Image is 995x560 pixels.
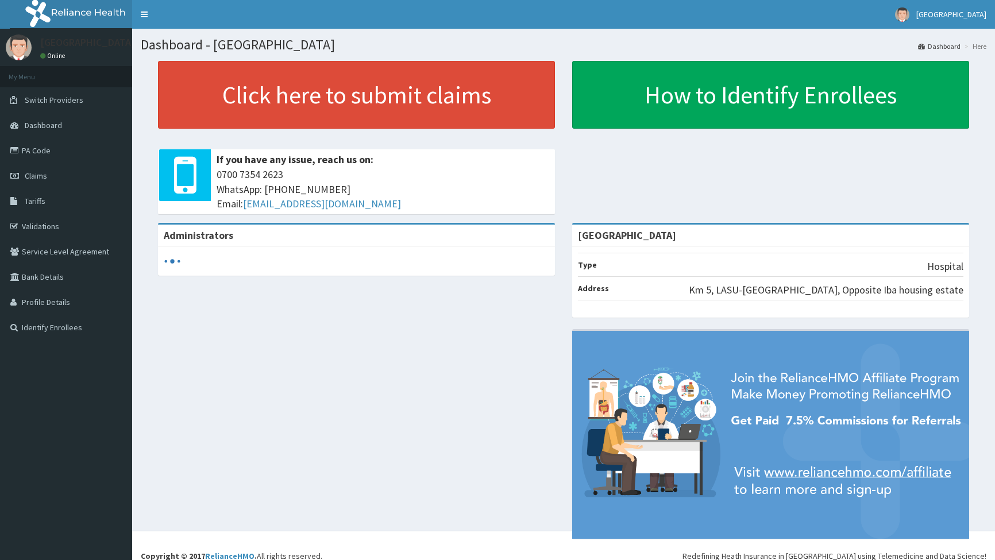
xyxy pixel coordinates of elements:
img: User Image [6,34,32,60]
b: Type [578,260,597,270]
img: provider-team-banner.png [572,331,969,539]
h1: Dashboard - [GEOGRAPHIC_DATA] [141,37,986,52]
img: User Image [895,7,909,22]
b: Address [578,283,609,293]
b: If you have any issue, reach us on: [217,153,373,166]
span: [GEOGRAPHIC_DATA] [916,9,986,20]
span: 0700 7354 2623 WhatsApp: [PHONE_NUMBER] Email: [217,167,549,211]
a: Online [40,52,68,60]
a: [EMAIL_ADDRESS][DOMAIN_NAME] [243,197,401,210]
a: How to Identify Enrollees [572,61,969,129]
span: Switch Providers [25,95,83,105]
strong: [GEOGRAPHIC_DATA] [578,229,676,242]
p: Km 5, LASU-[GEOGRAPHIC_DATA], Opposite Iba housing estate [689,283,963,298]
b: Administrators [164,229,233,242]
a: Click here to submit claims [158,61,555,129]
svg: audio-loading [164,253,181,270]
p: Hospital [927,259,963,274]
li: Here [962,41,986,51]
span: Dashboard [25,120,62,130]
span: Tariffs [25,196,45,206]
p: [GEOGRAPHIC_DATA] [40,37,135,48]
a: Dashboard [918,41,961,51]
span: Claims [25,171,47,181]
